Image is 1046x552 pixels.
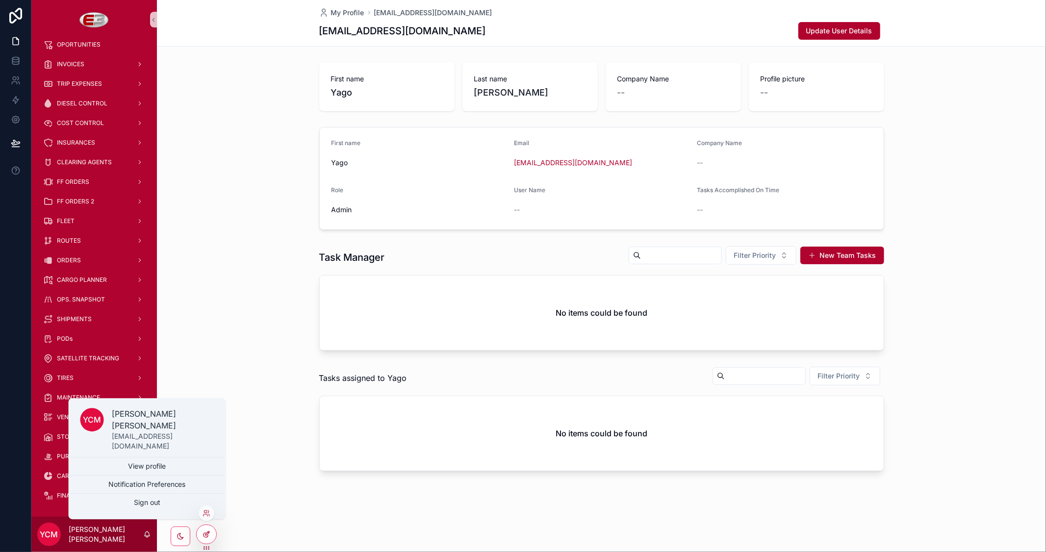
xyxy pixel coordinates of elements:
span: INVOICES [57,60,84,68]
span: INSURANCES [57,139,95,147]
a: CARGO PLANNER [37,271,151,289]
a: CLEARING AGENTS [37,153,151,171]
span: First name [331,74,443,84]
button: Update User Details [798,22,880,40]
span: OPS. SNAPSHOT [57,296,105,303]
span: My Profile [331,8,364,18]
span: -- [514,205,520,215]
span: Role [332,186,344,194]
span: MAINTENANCE [57,394,100,401]
a: VENDORS [37,408,151,426]
span: FLEET [57,217,75,225]
span: Email [514,139,529,147]
span: -- [697,158,703,168]
a: FF ORDERS 2 [37,193,151,210]
a: PODs [37,330,151,348]
span: Tasks assigned to Yago [319,372,407,384]
span: Tasks Accomplished On Time [697,186,779,194]
span: [PERSON_NAME] [474,86,586,100]
span: -- [697,205,703,215]
p: [PERSON_NAME] [PERSON_NAME] [112,408,214,431]
a: ROUTES [37,232,151,250]
a: DIESEL CONTROL [37,95,151,112]
h1: [EMAIL_ADDRESS][DOMAIN_NAME] [319,24,486,38]
p: [EMAIL_ADDRESS][DOMAIN_NAME] [112,431,214,451]
span: FF ORDERS [57,178,89,186]
button: Select Button [810,367,880,385]
span: ORDERS [57,256,81,264]
span: FF ORDERS 2 [57,198,94,205]
span: Company Name [697,139,742,147]
a: FLEET [37,212,151,230]
a: PURCHASE ORDERS [37,448,151,465]
a: OPS. SNAPSHOT [37,291,151,308]
span: STOCKS [57,433,81,441]
h2: No items could be found [556,427,647,439]
span: COST CONTROL [57,119,104,127]
a: CARGO [37,467,151,485]
a: INVOICES [37,55,151,73]
img: App logo [79,12,109,27]
span: PODs [57,335,73,343]
span: CARGO [57,472,78,480]
span: CARGO PLANNER [57,276,107,284]
span: User Name [514,186,545,194]
span: SHIPMENTS [57,315,92,323]
span: Yago [332,158,507,168]
a: SATELLITE TRACKING [37,350,151,367]
span: TIRES [57,374,74,382]
button: New Team Tasks [800,247,884,264]
span: ROUTES [57,237,81,245]
span: Yago [331,86,443,100]
span: PURCHASE ORDERS [57,452,115,460]
a: OPORTUNITIES [37,36,151,53]
a: COST CONTROL [37,114,151,132]
button: Sign out [69,494,226,511]
span: Filter Priority [734,251,776,260]
button: Select Button [726,246,796,265]
a: TIRES [37,369,151,387]
span: Update User Details [806,26,872,36]
span: FINANCIAL [57,492,88,500]
button: Notification Preferences [69,476,226,493]
span: SATELLITE TRACKING [57,354,119,362]
a: [EMAIL_ADDRESS][DOMAIN_NAME] [374,8,492,18]
a: MAINTENANCE [37,389,151,406]
span: VENDORS [57,413,85,421]
span: -- [617,86,625,100]
span: First name [332,139,361,147]
a: [EMAIL_ADDRESS][DOMAIN_NAME] [514,158,632,168]
span: Company Name [617,74,729,84]
span: Admin [332,205,352,215]
span: TRIP EXPENSES [57,80,102,88]
a: FINANCIAL [37,487,151,504]
a: SHIPMENTS [37,310,151,328]
span: OPORTUNITIES [57,41,101,49]
a: TRIP EXPENSES [37,75,151,93]
span: -- [761,86,768,100]
span: YCM [40,528,58,540]
span: DIESEL CONTROL [57,100,107,107]
span: YCM [83,414,101,426]
span: Profile picture [761,74,872,84]
a: STOCKS [37,428,151,446]
p: [PERSON_NAME] [PERSON_NAME] [69,525,143,544]
span: Last name [474,74,586,84]
h2: No items could be found [556,307,647,319]
a: INSURANCES [37,134,151,151]
a: FF ORDERS [37,173,151,191]
a: ORDERS [37,251,151,269]
a: My Profile [319,8,364,18]
span: CLEARING AGENTS [57,158,112,166]
span: Filter Priority [818,371,860,381]
div: scrollable content [31,39,157,517]
a: View profile [69,457,226,475]
h1: Task Manager [319,251,385,264]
